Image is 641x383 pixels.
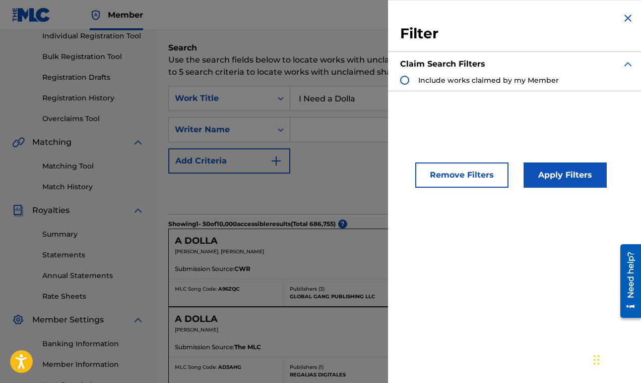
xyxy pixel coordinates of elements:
span: Submission Source: [175,343,234,352]
p: GLOBAL GANG PUBLISHING LLC [290,293,392,300]
img: MLC Logo [12,8,51,22]
img: expand [132,314,144,326]
p: Use the search fields below to locate works with unclaimed shares within our public database. You... [168,54,629,78]
a: Registration History [42,93,144,103]
iframe: Resource Center [613,240,641,323]
p: Showing 1 - 50 of 10,000 accessible results (Total 686,755 ) [168,220,336,229]
span: MLC Song Code: [175,286,217,292]
img: Top Rightsholder [90,9,102,21]
h6: Search [168,42,629,54]
p: Publishers ( 3 ) [290,285,392,293]
a: Individual Registration Tool [42,31,144,41]
span: [PERSON_NAME], [PERSON_NAME] [175,248,264,255]
img: close [622,12,634,24]
strong: Claim Search Filters [400,59,485,69]
a: Banking Information [42,339,144,349]
span: CWR [234,264,250,273]
h5: A DOLLA [175,235,218,247]
button: Remove Filters [415,162,508,188]
span: Member Settings [32,314,104,326]
p: Publishers ( 1 ) [290,363,392,371]
img: Royalties [12,204,24,216]
div: Work Title [175,92,266,104]
span: AD3AHG [218,364,241,370]
a: Registration Drafts [42,72,144,83]
span: Member [108,9,143,21]
img: expand [132,136,144,148]
a: Member Information [42,359,144,370]
span: Include works claimed by my Member [418,76,559,85]
span: ? [338,220,347,229]
h5: A DOLLA [175,313,218,325]
span: Royalties [32,204,70,216]
span: Submission Source: [175,264,234,273]
img: 9d2ae6d4665cec9f34b9.svg [270,155,282,167]
div: Drag [594,345,600,375]
img: expand [132,204,144,216]
img: Matching [12,136,25,148]
span: A96ZQC [218,286,239,292]
a: Annual Statements [42,270,144,281]
a: Matching Tool [42,161,144,172]
a: Statements [42,250,144,260]
a: Match History [42,182,144,192]
img: expand [622,58,634,70]
span: Matching [32,136,72,148]
iframe: Chat Widget [591,335,641,383]
a: Overclaims Tool [42,114,144,124]
a: Bulk Registration Tool [42,51,144,62]
span: [PERSON_NAME] [175,326,218,333]
span: MLC Song Code: [175,364,217,370]
button: Apply Filters [524,162,607,188]
span: The MLC [234,343,261,352]
a: Rate Sheets [42,291,144,302]
button: Add Criteria [168,148,290,174]
h3: Filter [400,25,634,43]
a: Summary [42,229,144,240]
div: Writer Name [175,124,266,136]
p: REGALIAS DIGITALES [290,371,392,378]
form: Search Form [168,86,629,214]
img: Member Settings [12,314,24,326]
